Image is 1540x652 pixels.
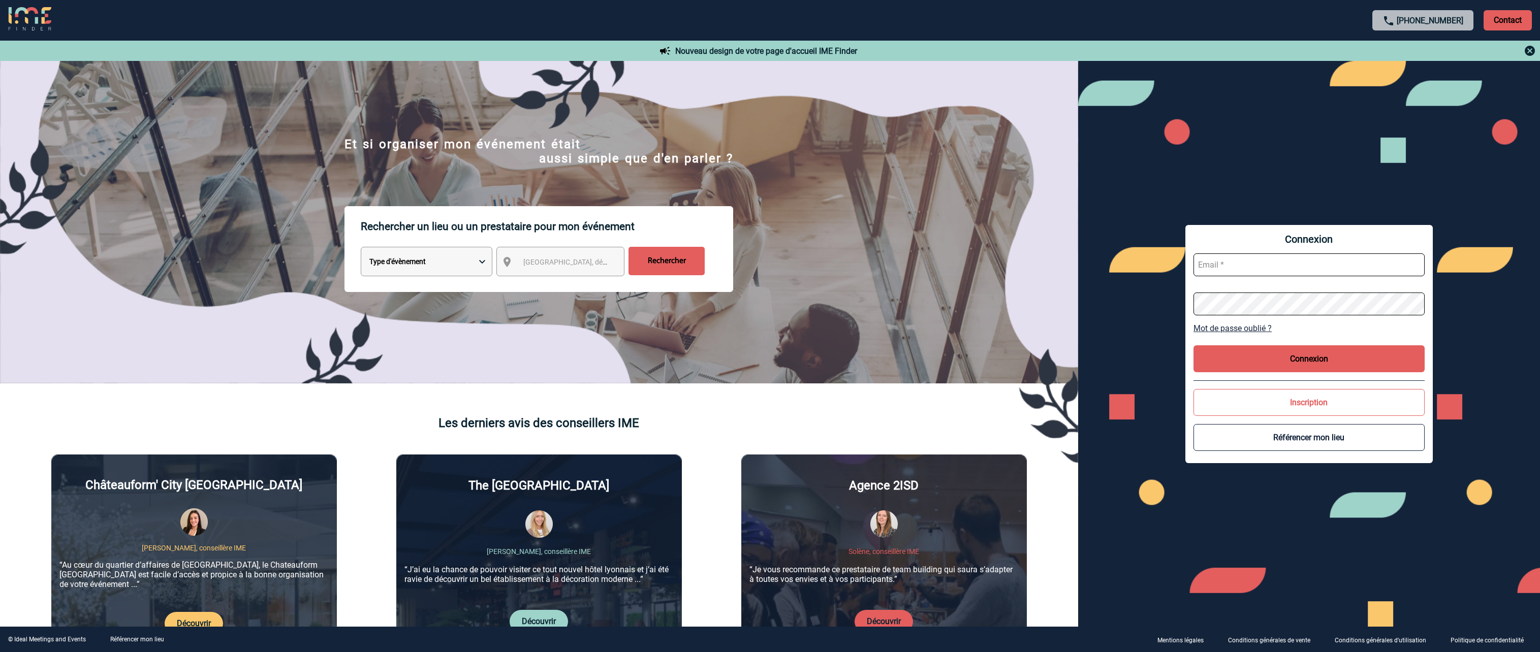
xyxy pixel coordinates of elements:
[1484,10,1532,30] p: Contact
[1193,253,1425,276] input: Email *
[1193,389,1425,416] button: Inscription
[1397,16,1463,25] a: [PHONE_NUMBER]
[1335,637,1426,644] p: Conditions générales d'utilisation
[1327,635,1442,644] a: Conditions générales d'utilisation
[1149,635,1220,644] a: Mentions légales
[8,636,86,643] div: © Ideal Meetings and Events
[1220,635,1327,644] a: Conditions générales de vente
[110,636,164,643] a: Référencer mon lieu
[1228,637,1310,644] p: Conditions générales de vente
[1442,635,1540,644] a: Politique de confidentialité
[1193,233,1425,245] span: Connexion
[1193,345,1425,372] button: Connexion
[523,258,665,266] span: [GEOGRAPHIC_DATA], département, région...
[1382,15,1395,27] img: call-24-px.png
[361,206,733,247] p: Rechercher un lieu ou un prestataire pour mon événement
[1193,424,1425,451] button: Référencer mon lieu
[628,247,705,275] input: Rechercher
[1193,323,1425,333] a: Mot de passe oublié ?
[1451,637,1524,644] p: Politique de confidentialité
[1157,637,1204,644] p: Mentions légales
